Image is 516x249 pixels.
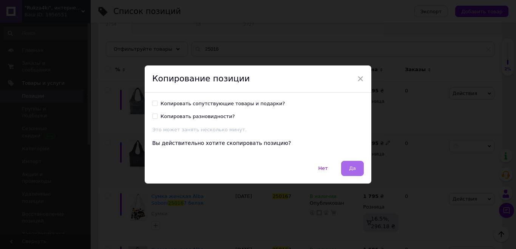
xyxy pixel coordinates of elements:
[349,165,356,171] span: Да
[152,140,364,147] div: Вы действительно хотите скопировать позицию?
[311,161,336,176] button: Нет
[357,72,364,85] span: ×
[318,165,328,171] span: Нет
[161,113,235,120] div: Копировать разновидности?
[341,161,364,176] button: Да
[152,74,250,83] span: Копирование позиции
[161,100,285,107] div: Копировать сопутствующие товары и подарки?
[152,127,247,132] span: Это может занять несколько минут.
